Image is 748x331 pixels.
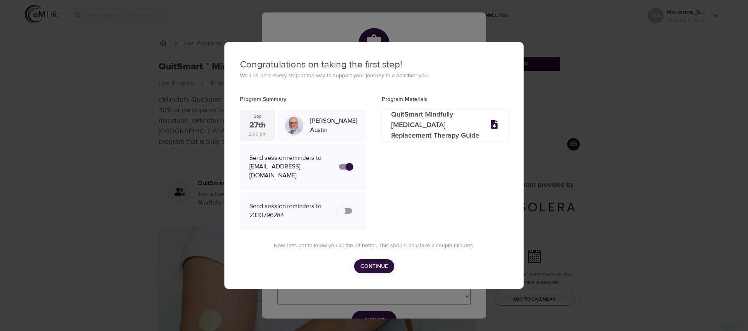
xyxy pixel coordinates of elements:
[249,131,266,138] div: 2:00 pm
[360,262,388,271] span: Continue
[307,113,363,138] div: [PERSON_NAME] Austin
[354,259,394,274] button: Continue
[249,120,266,131] div: 27th
[249,242,499,250] p: Now, let's get to know you a little bit better. This should only take a couple minutes.
[382,110,508,141] a: QuitSmart Mindfully [MEDICAL_DATA] Replacement Therapy Guide
[254,113,262,120] div: Sep
[249,202,331,220] div: Send session reminders to 2333796284
[240,58,508,72] p: Congratulations on taking the first step!
[240,96,366,104] p: Program Summary
[249,154,331,181] div: Send session reminders to [EMAIL_ADDRESS][DOMAIN_NAME]
[240,72,508,80] p: We’ll be here every step of the way to support your journey to a healthier you.
[382,96,508,104] p: Program Materials
[391,110,481,141] p: QuitSmart Mindfully [MEDICAL_DATA] Replacement Therapy Guide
